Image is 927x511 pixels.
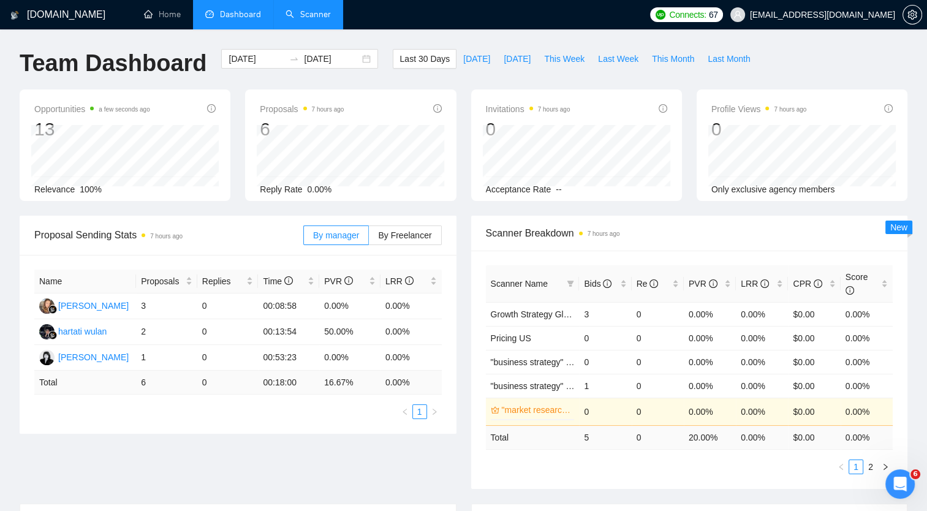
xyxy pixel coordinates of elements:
td: 00:08:58 [258,293,319,319]
span: Last Week [598,52,638,66]
span: [DATE] [504,52,531,66]
li: Next Page [427,404,442,419]
span: info-circle [405,276,414,285]
span: CPR [793,279,822,289]
button: Last Month [701,49,757,69]
span: Re [637,279,659,289]
td: 00:18:00 [258,371,319,395]
td: 0.00% [736,350,788,374]
td: 2 [136,319,197,345]
span: PVR [689,279,717,289]
span: Proposals [141,274,183,288]
th: Name [34,270,136,293]
div: 0 [711,118,807,141]
td: 0 [579,326,631,350]
td: 0 [632,350,684,374]
div: [PERSON_NAME] [58,299,129,312]
button: Last 30 Days [393,49,456,69]
iframe: Intercom live chat [885,469,915,499]
td: Total [34,371,136,395]
span: 0.00% [308,184,332,194]
td: $0.00 [788,374,840,398]
a: setting [902,10,922,20]
img: h [39,324,55,339]
td: 0.00% [841,374,893,398]
a: CM[PERSON_NAME] [39,352,129,361]
td: Total [486,425,580,449]
span: info-circle [760,279,769,288]
time: a few seconds ago [99,106,149,113]
span: 100% [80,184,102,194]
span: info-circle [284,276,293,285]
div: 13 [34,118,150,141]
input: Start date [229,52,284,66]
time: 7 hours ago [312,106,344,113]
li: Next Page [878,460,893,474]
td: 0 [632,425,684,449]
button: Last Week [591,49,645,69]
a: 2 [864,460,877,474]
a: homeHome [144,9,181,20]
span: Relevance [34,184,75,194]
div: hartati wulan [58,325,107,338]
li: Previous Page [398,404,412,419]
span: New [890,222,907,232]
button: right [878,460,893,474]
span: filter [567,280,574,287]
li: 1 [849,460,863,474]
span: crown [491,406,499,414]
img: gigradar-bm.png [48,331,57,339]
span: Pricing US [491,333,531,343]
td: 1 [579,374,631,398]
span: to [289,54,299,64]
td: $0.00 [788,398,840,425]
td: $0.00 [788,326,840,350]
td: 0 [197,371,259,395]
span: left [401,408,409,415]
span: By Freelancer [378,230,431,240]
span: Scanner Name [491,279,548,289]
span: user [733,10,742,19]
span: Score [846,272,868,295]
span: info-circle [884,104,893,113]
li: Previous Page [834,460,849,474]
td: 0 [632,374,684,398]
td: 0.00% [684,350,736,374]
button: setting [902,5,922,25]
th: Proposals [136,270,197,293]
span: swap-right [289,54,299,64]
time: 7 hours ago [150,233,183,240]
button: [DATE] [456,49,497,69]
td: 00:13:54 [258,319,319,345]
span: 6 [910,469,920,479]
button: [DATE] [497,49,537,69]
span: [DATE] [463,52,490,66]
span: PVR [324,276,353,286]
td: 0.00% [319,293,380,319]
td: 0 [197,345,259,371]
td: 0 [579,398,631,425]
td: 16.67 % [319,371,380,395]
span: Last Month [708,52,750,66]
button: left [834,460,849,474]
td: 0 [197,319,259,345]
td: 0 [197,293,259,319]
span: Profile Views [711,102,807,116]
td: 20.00 % [684,425,736,449]
span: Opportunities [34,102,150,116]
span: info-circle [709,279,717,288]
div: [PERSON_NAME] [58,350,129,364]
td: 0.00% [841,302,893,326]
span: right [431,408,438,415]
td: 0.00% [736,302,788,326]
span: Proposals [260,102,344,116]
span: Dashboard [220,9,261,20]
td: 0.00% [841,398,893,425]
time: 7 hours ago [538,106,570,113]
div: 0 [486,118,570,141]
span: LRR [385,276,414,286]
td: 00:53:23 [258,345,319,371]
img: upwork-logo.png [656,10,665,20]
img: logo [10,6,19,25]
td: 0 [632,302,684,326]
